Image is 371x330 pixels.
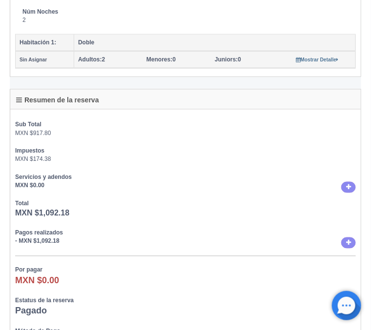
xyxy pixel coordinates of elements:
dd: MXN $174.38 [15,155,356,164]
h4: Resumen de la reserva [16,97,99,104]
b: Pagado [15,306,47,316]
dt: Impuestos [15,147,356,155]
dt: Por pagar [15,266,356,274]
b: MXN $0.00 [15,182,44,189]
b: Habitación 1: [20,39,56,46]
small: Sin Asignar [20,57,47,62]
strong: Adultos: [78,56,102,63]
strong: Juniors: [215,56,238,63]
span: 2 [78,56,105,63]
small: Mostrar Detalle [296,57,339,62]
dt: Servicios y adendos [15,174,356,182]
b: MXN $0.00 [15,276,59,286]
dt: Sub Total [15,120,356,129]
th: Doble [74,35,356,52]
span: 0 [215,56,241,63]
b: - MXN $1,092.18 [15,238,60,245]
span: 0 [146,56,176,63]
dt: Total [15,200,356,208]
b: MXN $1,092.18 [15,209,69,217]
strong: Menores: [146,56,172,63]
a: Mostrar Detalle [296,56,339,63]
dt: Núm Noches [22,8,349,16]
dt: Pagos realizados [15,229,356,237]
dd: MXN $917.80 [15,129,356,137]
dt: Estatus de la reserva [15,297,356,305]
dd: 2 [22,16,349,24]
